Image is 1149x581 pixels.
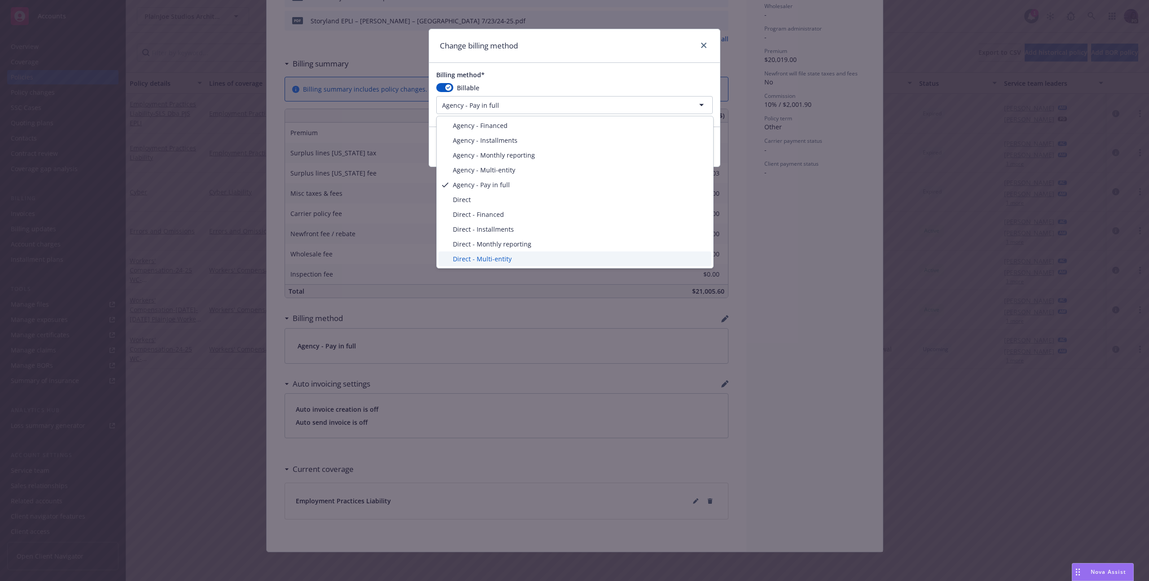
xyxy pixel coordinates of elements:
[1091,48,1138,57] span: Add BOR policy
[453,195,471,204] span: Direct
[1025,48,1088,57] span: Add historical policy
[453,239,531,249] span: Direct - Monthly reporting
[453,224,514,234] span: Direct - Installments
[453,121,508,130] span: Agency - Financed
[978,48,1021,57] span: Export to CSV
[453,180,510,189] span: Agency - Pay in full
[453,254,512,264] span: Direct - Multi-entity
[453,150,535,160] span: Agency - Monthly reporting
[453,136,517,145] span: Agency - Installments
[453,210,504,219] span: Direct - Financed
[453,165,515,175] span: Agency - Multi-entity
